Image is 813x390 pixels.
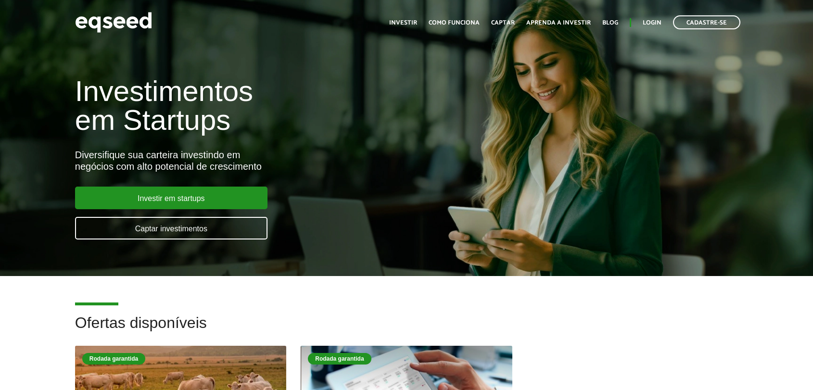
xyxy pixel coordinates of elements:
[643,20,661,26] a: Login
[308,353,371,365] div: Rodada garantida
[75,217,267,239] a: Captar investimentos
[75,77,467,135] h1: Investimentos em Startups
[389,20,417,26] a: Investir
[75,10,152,35] img: EqSeed
[491,20,515,26] a: Captar
[75,149,467,172] div: Diversifique sua carteira investindo em negócios com alto potencial de crescimento
[526,20,591,26] a: Aprenda a investir
[75,315,738,346] h2: Ofertas disponíveis
[602,20,618,26] a: Blog
[429,20,480,26] a: Como funciona
[75,187,267,209] a: Investir em startups
[82,353,145,365] div: Rodada garantida
[673,15,740,29] a: Cadastre-se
